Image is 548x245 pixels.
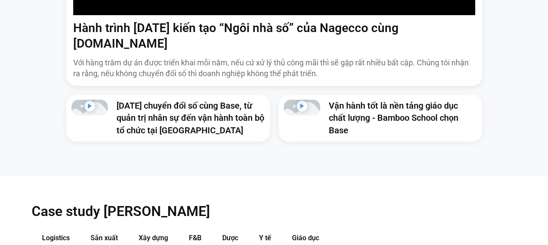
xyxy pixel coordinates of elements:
h2: Case study [PERSON_NAME] [32,202,517,219]
span: Logistics [42,233,70,242]
div: Phát video [84,100,95,114]
p: Với hàng trăm dự án được triển khai mỗi năm, nếu cứ xử lý thủ công mãi thì sẽ gặp rất nhiều bất c... [73,57,475,79]
span: Xây dựng [139,233,168,242]
div: Phát video [296,100,307,114]
a: [DATE] chuyển đổi số cùng Base, từ quản trị nhân sự đến vận hành toàn bộ tổ chức tại [GEOGRAPHIC_... [117,100,264,135]
span: Giáo dục [292,233,319,242]
span: F&B [189,233,201,242]
a: Hành trình [DATE] kiến tạo “Ngôi nhà số” của Nagecco cùng [DOMAIN_NAME] [73,21,399,51]
span: Dược [222,233,238,242]
span: Sản xuất [91,233,118,242]
span: Y tế [259,233,271,242]
a: Vận hành tốt là nền tảng giáo dục chất lượng - Bamboo School chọn Base [329,100,458,135]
